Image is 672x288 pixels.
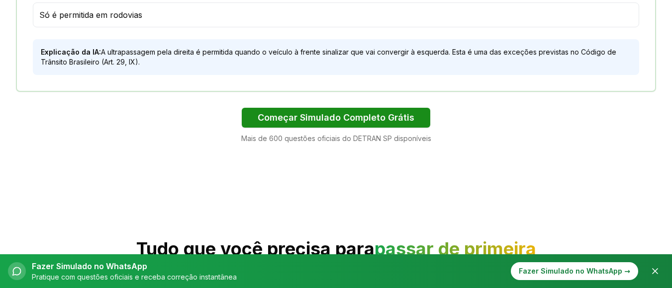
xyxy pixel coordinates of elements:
p: A ultrapassagem pela direita é permitida quando o veículo à frente sinalizar que vai convergir à ... [41,47,631,67]
a: Começar Simulado Completo Grátis [242,113,430,123]
button: Fazer Simulado no WhatsAppPratique com questões oficiais e receba correção instantâneaFazer Simul... [8,260,638,282]
button: Fechar [646,262,664,280]
span: passar de primeira [375,238,536,260]
button: Começar Simulado Completo Grátis [242,108,430,128]
p: Mais de 600 questões oficiais do DETRAN SP disponíveis [16,134,656,144]
h2: Tudo que você precisa para [16,239,656,259]
div: Fazer Simulado no WhatsApp → [511,262,638,280]
p: Fazer Simulado no WhatsApp [32,260,237,272]
span: Explicação da IA: [41,48,101,56]
p: Pratique com questões oficiais e receba correção instantânea [32,272,237,282]
span: Só é permitida em rodovias [39,9,142,21]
